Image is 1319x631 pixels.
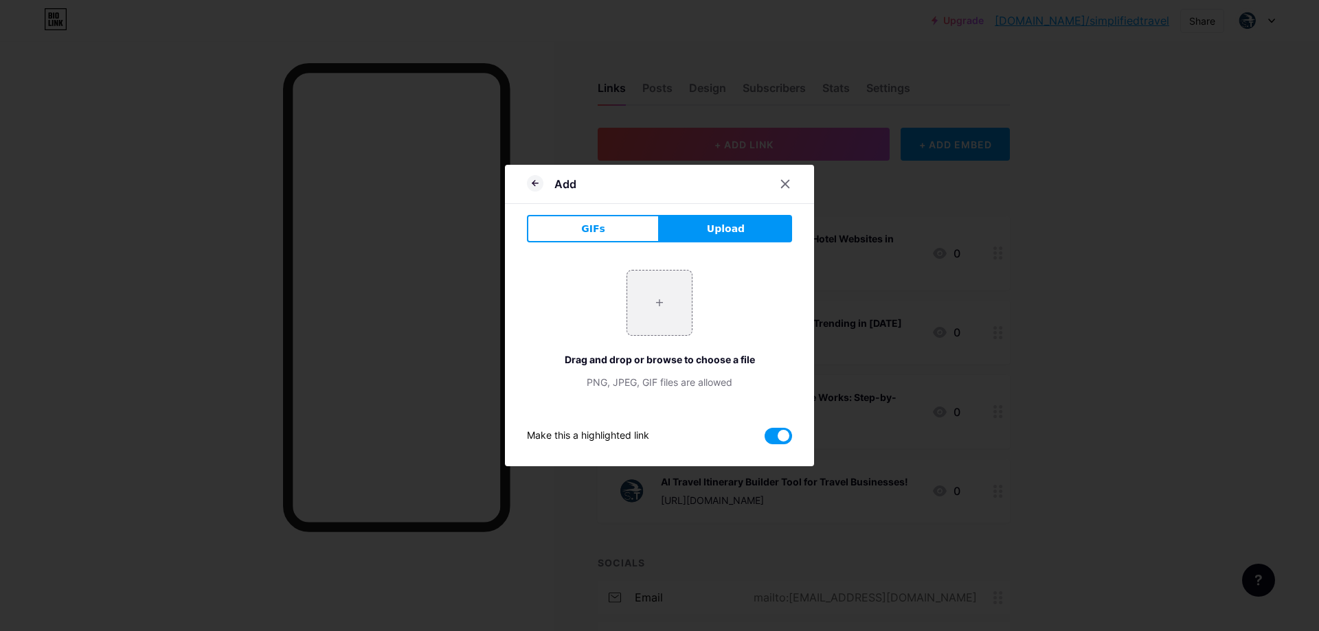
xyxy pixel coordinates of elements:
[659,215,792,242] button: Upload
[527,215,659,242] button: GIFs
[527,352,792,367] div: Drag and drop or browse to choose a file
[707,222,745,236] span: Upload
[581,222,605,236] span: GIFs
[554,176,576,192] div: Add
[527,375,792,389] div: PNG, JPEG, GIF files are allowed
[527,428,649,444] div: Make this a highlighted link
